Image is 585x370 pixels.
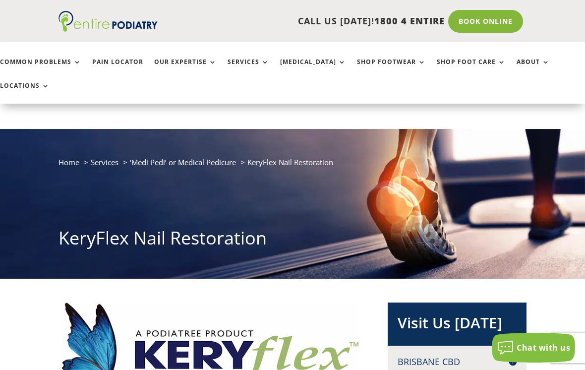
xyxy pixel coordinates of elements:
[162,15,445,28] p: CALL US [DATE]!
[492,333,575,363] button: Chat with us
[130,157,236,167] a: ‘Medi Pedi’ or Medical Pedicure
[398,312,517,338] h2: Visit Us [DATE]
[517,342,570,353] span: Chat with us
[58,226,526,255] h1: KeryFlex Nail Restoration
[228,59,269,80] a: Services
[58,11,158,32] img: logo (1)
[154,59,217,80] a: Our Expertise
[448,10,523,33] a: Book Online
[517,59,550,80] a: About
[92,59,143,80] a: Pain Locator
[58,24,158,34] a: Entire Podiatry
[247,157,333,167] span: KeryFlex Nail Restoration
[58,157,79,167] a: Home
[58,156,526,176] nav: breadcrumb
[437,59,506,80] a: Shop Foot Care
[374,15,445,27] span: 1800 4 ENTIRE
[280,59,346,80] a: [MEDICAL_DATA]
[91,157,118,167] a: Services
[357,59,426,80] a: Shop Footwear
[398,356,517,368] h4: Brisbane CBD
